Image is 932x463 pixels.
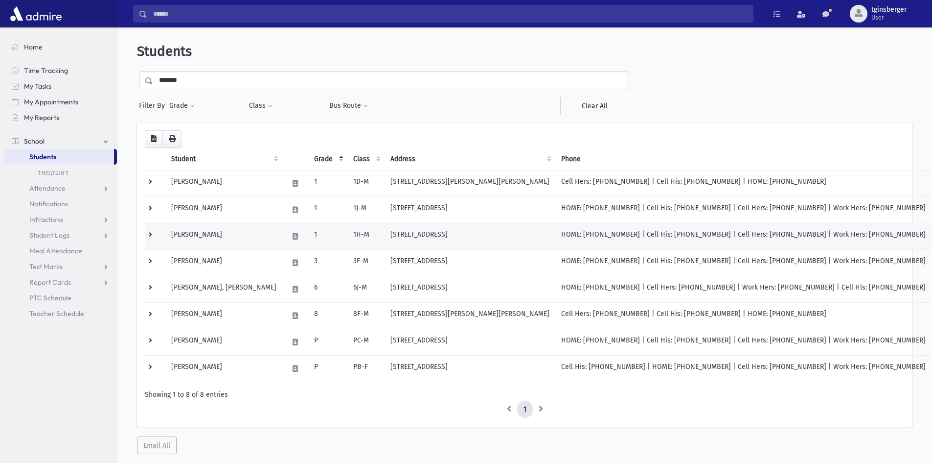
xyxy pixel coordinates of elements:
[555,302,932,329] td: Cell Hers: [PHONE_NUMBER] | Cell His: [PHONE_NUMBER] | HOME: [PHONE_NUMBER]
[24,113,59,122] span: My Reports
[385,170,555,196] td: [STREET_ADDRESS][PERSON_NAME][PERSON_NAME]
[517,401,533,418] a: 1
[555,276,932,302] td: HOME: [PHONE_NUMBER] | Cell Hers: [PHONE_NUMBER] | Work Hers: [PHONE_NUMBER] | Cell His: [PHONE_N...
[165,196,282,223] td: [PERSON_NAME]
[137,437,177,454] button: Email All
[4,63,117,78] a: Time Tracking
[385,249,555,276] td: [STREET_ADDRESS]
[29,199,68,208] span: Notifications
[165,355,282,382] td: [PERSON_NAME]
[24,97,78,106] span: My Appointments
[385,355,555,382] td: [STREET_ADDRESS]
[555,355,932,382] td: Cell His: [PHONE_NUMBER] | HOME: [PHONE_NUMBER] | Cell Hers: [PHONE_NUMBER] | Work Hers: [PHONE_N...
[4,227,117,243] a: Student Logs
[29,309,84,318] span: Teacher Schedule
[249,97,273,115] button: Class
[4,110,117,125] a: My Reports
[347,170,385,196] td: 1D-M
[162,130,182,148] button: Print
[139,100,169,111] span: Filter By
[555,170,932,196] td: Cell Hers: [PHONE_NUMBER] | Cell His: [PHONE_NUMBER] | HOME: [PHONE_NUMBER]
[24,66,68,75] span: Time Tracking
[560,97,628,115] a: Clear All
[165,276,282,302] td: [PERSON_NAME], [PERSON_NAME]
[555,223,932,249] td: HOME: [PHONE_NUMBER] | Cell His: [PHONE_NUMBER] | Cell Hers: [PHONE_NUMBER] | Work Hers: [PHONE_N...
[347,223,385,249] td: 1H-M
[4,196,117,212] a: Notifications
[308,170,347,196] td: 1
[555,249,932,276] td: HOME: [PHONE_NUMBER] | Cell His: [PHONE_NUMBER] | Cell Hers: [PHONE_NUMBER] | Work Hers: [PHONE_N...
[385,276,555,302] td: [STREET_ADDRESS]
[4,259,117,274] a: Test Marks
[308,196,347,223] td: 1
[4,212,117,227] a: Infractions
[555,148,932,171] th: Phone
[165,223,282,249] td: [PERSON_NAME]
[165,249,282,276] td: [PERSON_NAME]
[29,246,82,255] span: Meal Attendance
[24,137,45,146] span: School
[329,97,368,115] button: Bus Route
[29,293,71,302] span: PTC Schedule
[4,149,114,165] a: Students
[4,290,117,306] a: PTC Schedule
[385,148,555,171] th: Address: activate to sort column ascending
[4,133,117,149] a: School
[29,231,69,240] span: Student Logs
[555,196,932,223] td: HOME: [PHONE_NUMBER] | Cell His: [PHONE_NUMBER] | Cell Hers: [PHONE_NUMBER] | Work Hers: [PHONE_N...
[4,78,117,94] a: My Tasks
[145,130,163,148] button: CSV
[165,148,282,171] th: Student: activate to sort column ascending
[145,390,905,400] div: Showing 1 to 8 of 8 entries
[4,274,117,290] a: Report Cards
[871,14,907,22] span: User
[24,82,51,91] span: My Tasks
[29,184,66,193] span: Attendance
[308,148,347,171] th: Grade: activate to sort column descending
[137,43,192,59] span: Students
[308,276,347,302] td: 6
[385,329,555,355] td: [STREET_ADDRESS]
[29,278,71,287] span: Report Cards
[385,302,555,329] td: [STREET_ADDRESS][PERSON_NAME][PERSON_NAME]
[29,152,56,161] span: Students
[165,302,282,329] td: [PERSON_NAME]
[29,262,63,271] span: Test Marks
[347,196,385,223] td: 1J-M
[308,223,347,249] td: 1
[308,249,347,276] td: 3
[871,6,907,14] span: tginsberger
[24,43,43,51] span: Home
[8,4,64,24] img: AdmirePro
[4,94,117,110] a: My Appointments
[165,170,282,196] td: [PERSON_NAME]
[347,329,385,355] td: PC-M
[347,148,385,171] th: Class: activate to sort column ascending
[347,302,385,329] td: 8F-M
[4,243,117,259] a: Meal Attendance
[29,215,63,224] span: Infractions
[147,5,753,23] input: Search
[308,302,347,329] td: 8
[308,355,347,382] td: P
[4,165,117,180] a: דאוגקמאד
[555,329,932,355] td: HOME: [PHONE_NUMBER] | Cell His: [PHONE_NUMBER] | Cell Hers: [PHONE_NUMBER] | Work Hers: [PHONE_N...
[4,39,117,55] a: Home
[385,223,555,249] td: [STREET_ADDRESS]
[308,329,347,355] td: P
[385,196,555,223] td: [STREET_ADDRESS]
[347,355,385,382] td: PB-F
[347,249,385,276] td: 3F-M
[4,180,117,196] a: Attendance
[347,276,385,302] td: 6J-M
[169,97,195,115] button: Grade
[4,306,117,321] a: Teacher Schedule
[165,329,282,355] td: [PERSON_NAME]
